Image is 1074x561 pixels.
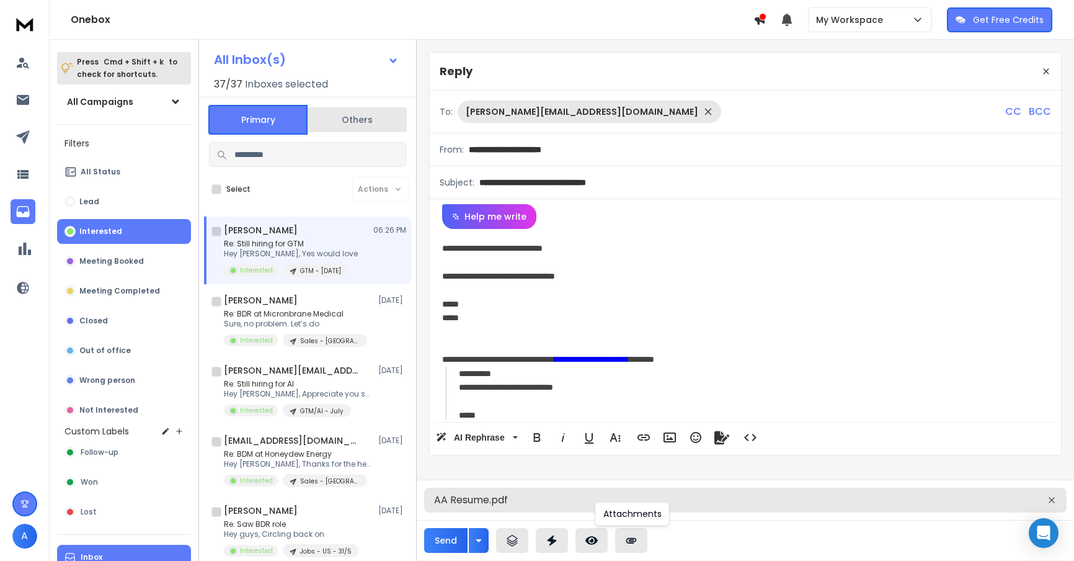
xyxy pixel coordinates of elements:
p: Sales - [GEOGRAPHIC_DATA]/US - 13/06 [300,477,360,486]
p: Get Free Credits [973,14,1044,26]
p: Jobs - US - 31/5 [300,547,352,556]
p: Hey [PERSON_NAME], Yes would love [224,249,358,259]
img: logo [12,12,37,35]
h3: Filters [57,135,191,152]
p: Lead [79,197,99,207]
p: BCC [1029,104,1051,119]
p: CC [1005,104,1021,119]
button: Get Free Credits [947,7,1052,32]
button: Out of office [57,338,191,363]
p: Re: BDR at Micronbrane Medical [224,309,367,319]
h1: Onebox [71,12,753,27]
p: Interested [240,266,273,275]
button: All Campaigns [57,89,191,114]
button: Signature [710,425,734,450]
button: Not Interested [57,398,191,423]
p: My Workspace [816,14,888,26]
p: Hey [PERSON_NAME], Appreciate you sharing details. [224,389,373,399]
p: To: [440,105,453,118]
p: Interested [240,336,273,345]
span: Cmd + Shift + k [102,55,166,69]
h1: All Inbox(s) [214,53,286,66]
button: Code View [739,425,762,450]
button: Emoticons [684,425,708,450]
button: Follow-up [57,440,191,465]
p: [DATE] [378,436,406,446]
p: Interested [240,546,273,555]
p: Re: Still hiring for GTM [224,239,358,249]
button: Meeting Completed [57,279,191,303]
span: Won [81,477,98,487]
button: A [12,524,37,549]
button: Lost [57,500,191,524]
p: Reply [440,63,473,80]
button: Send [424,528,468,553]
h3: AA Resume.pdf [434,493,901,508]
p: Re: Saw BDR role [224,519,359,529]
button: Insert Image (⌘P) [658,425,681,450]
p: Sales - [GEOGRAPHIC_DATA]/US - 13/06 [300,336,360,346]
button: Meeting Booked [57,249,191,274]
h1: [PERSON_NAME][EMAIL_ADDRESS][DOMAIN_NAME] [224,364,360,377]
button: Help me write [442,204,536,229]
p: [DATE] [378,295,406,305]
div: Open Intercom Messenger [1029,518,1058,548]
p: Interested [240,476,273,485]
p: Re: BDM at Honeydew Energy [224,449,373,459]
span: 37 / 37 [214,77,242,92]
p: From: [440,143,464,156]
p: Interested [79,227,122,236]
button: More Text [603,425,627,450]
button: Others [308,106,407,133]
p: Meeting Booked [79,256,144,266]
h1: All Campaigns [67,96,133,108]
button: Bold (⌘B) [525,425,549,450]
button: Interested [57,219,191,244]
p: Meeting Completed [79,286,160,296]
p: Not Interested [79,405,138,415]
button: Won [57,470,191,495]
label: Select [226,184,251,194]
h1: [EMAIL_ADDRESS][DOMAIN_NAME] [224,434,360,447]
p: Sure, no problem. Let’s do [224,319,367,329]
p: Closed [79,316,108,326]
h1: [PERSON_NAME] [224,294,298,307]
button: Underline (⌘U) [577,425,601,450]
button: All Inbox(s) [204,47,409,72]
p: 06:26 PM [373,225,406,235]
button: Lead [57,189,191,214]
p: [PERSON_NAME][EMAIL_ADDRESS][DOMAIN_NAME] [466,105,698,118]
span: Lost [81,507,97,517]
button: AI Rephrase [433,425,520,450]
p: Hey guys, Circling back on [224,529,359,539]
button: All Status [57,159,191,184]
button: Insert Link (⌘K) [632,425,655,450]
p: All Status [81,167,120,177]
p: Hey [PERSON_NAME], Thanks for the heads-up. [224,459,373,469]
h1: [PERSON_NAME] [224,224,298,236]
p: Press to check for shortcuts. [77,56,177,81]
p: [DATE] [378,506,406,516]
p: [DATE] [378,366,406,375]
p: Out of office [79,346,131,356]
p: Wrong person [79,375,135,385]
p: GTM - [DATE] [300,266,341,276]
span: Follow-up [81,447,118,457]
h3: Inboxes selected [245,77,328,92]
button: Primary [208,105,308,135]
p: Interested [240,406,273,415]
p: GTM/AI - July [300,406,344,416]
h3: Custom Labels [64,425,129,438]
div: Attachments [595,502,670,526]
span: AI Rephrase [451,433,507,443]
p: Subject: [440,176,474,189]
p: Re: Still hiring for AI [224,379,373,389]
button: Wrong person [57,368,191,393]
h1: [PERSON_NAME] [224,505,298,517]
button: Closed [57,308,191,333]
